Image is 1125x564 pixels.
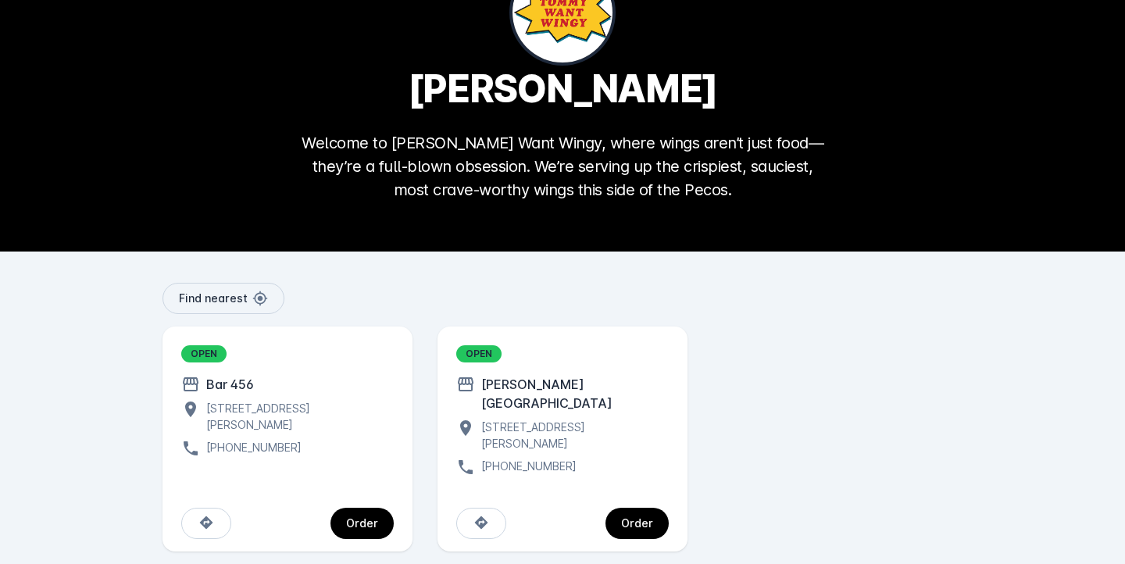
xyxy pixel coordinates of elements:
[200,439,302,458] div: [PHONE_NUMBER]
[456,345,502,362] div: OPEN
[605,508,669,539] button: continue
[181,345,227,362] div: OPEN
[200,400,394,433] div: [STREET_ADDRESS][PERSON_NAME]
[621,518,653,529] div: Order
[346,518,378,529] div: Order
[330,508,394,539] button: continue
[475,458,577,477] div: [PHONE_NUMBER]
[200,375,254,394] div: Bar 456
[475,375,669,412] div: [PERSON_NAME][GEOGRAPHIC_DATA]
[179,293,248,304] span: Find nearest
[475,419,669,452] div: [STREET_ADDRESS][PERSON_NAME]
